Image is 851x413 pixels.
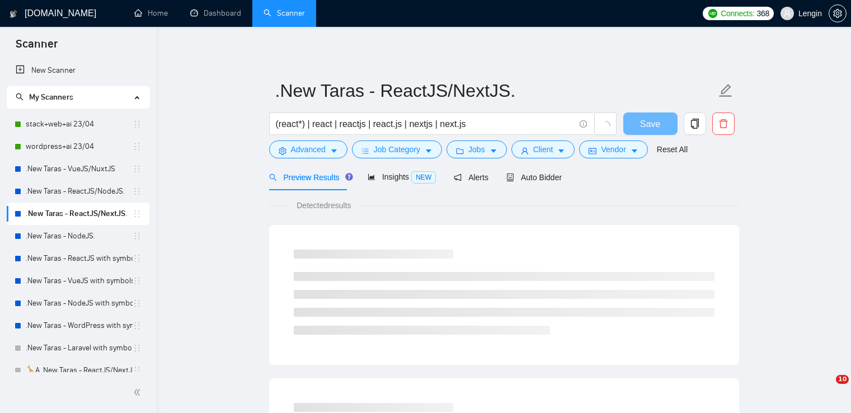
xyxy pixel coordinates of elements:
[411,171,436,184] span: NEW
[456,147,464,155] span: folder
[7,203,149,225] li: .New Taras - ReactJS/NextJS.
[133,344,142,353] span: holder
[26,158,133,180] a: .New Taras - VueJS/NuxtJS
[269,173,350,182] span: Preview Results
[490,147,497,155] span: caret-down
[684,112,706,135] button: copy
[26,225,133,247] a: .New Taras - NodeJS.
[7,315,149,337] li: .New Taras - WordPress with symbols
[26,292,133,315] a: .New Taras - NodeJS with symbols
[16,92,73,102] span: My Scanners
[29,92,73,102] span: My Scanners
[7,337,149,359] li: .New Taras - Laravel with symbols
[133,209,142,218] span: holder
[368,173,375,181] span: area-chart
[684,119,706,129] span: copy
[190,8,241,18] a: dashboardDashboard
[468,143,485,156] span: Jobs
[631,147,638,155] span: caret-down
[756,7,769,20] span: 368
[133,165,142,173] span: holder
[829,9,847,18] a: setting
[589,147,596,155] span: idcard
[133,299,142,308] span: holder
[712,112,735,135] button: delete
[10,5,17,23] img: logo
[26,180,133,203] a: .New Taras - ReactJS/NodeJS.
[374,143,420,156] span: Job Category
[133,120,142,129] span: holder
[557,147,565,155] span: caret-down
[718,83,733,98] span: edit
[829,4,847,22] button: setting
[7,359,149,382] li: 🦒A .New Taras - ReactJS/NextJS usual 23/04
[275,77,716,105] input: Scanner name...
[506,173,514,181] span: robot
[708,9,717,18] img: upwork-logo.png
[7,59,149,82] li: New Scanner
[289,199,359,212] span: Detected results
[269,173,277,181] span: search
[133,321,142,330] span: holder
[813,375,840,402] iframe: Intercom live chat
[7,158,149,180] li: .New Taras - VueJS/NuxtJS
[454,173,488,182] span: Alerts
[133,276,142,285] span: holder
[721,7,754,20] span: Connects:
[425,147,432,155] span: caret-down
[133,254,142,263] span: holder
[361,147,369,155] span: bars
[26,315,133,337] a: .New Taras - WordPress with symbols
[16,93,23,101] span: search
[368,172,436,181] span: Insights
[133,142,142,151] span: holder
[133,187,142,196] span: holder
[7,225,149,247] li: .New Taras - NodeJS.
[26,270,133,292] a: .New Taras - VueJS with symbols
[829,9,846,18] span: setting
[7,247,149,270] li: .New Taras - ReactJS with symbols
[623,112,678,135] button: Save
[26,359,133,382] a: 🦒A .New Taras - ReactJS/NextJS usual 23/04
[600,121,610,131] span: loading
[330,147,338,155] span: caret-down
[657,143,688,156] a: Reset All
[579,140,647,158] button: idcardVendorcaret-down
[533,143,553,156] span: Client
[7,135,149,158] li: wordpress+ai 23/04
[783,10,791,17] span: user
[276,117,575,131] input: Search Freelance Jobs...
[26,135,133,158] a: wordpress+ai 23/04
[26,247,133,270] a: .New Taras - ReactJS with symbols
[7,270,149,292] li: .New Taras - VueJS with symbols
[640,117,660,131] span: Save
[291,143,326,156] span: Advanced
[134,8,168,18] a: homeHome
[7,113,149,135] li: stack+web+ai 23/04
[7,180,149,203] li: .New Taras - ReactJS/NodeJS.
[26,113,133,135] a: stack+web+ai 23/04
[269,140,347,158] button: settingAdvancedcaret-down
[26,337,133,359] a: .New Taras - Laravel with symbols
[133,387,144,398] span: double-left
[506,173,562,182] span: Auto Bidder
[7,36,67,59] span: Scanner
[580,120,587,128] span: info-circle
[344,172,354,182] div: Tooltip anchor
[511,140,575,158] button: userClientcaret-down
[133,366,142,375] span: holder
[601,143,626,156] span: Vendor
[713,119,734,129] span: delete
[279,147,286,155] span: setting
[26,203,133,225] a: .New Taras - ReactJS/NextJS.
[16,59,140,82] a: New Scanner
[133,232,142,241] span: holder
[454,173,462,181] span: notification
[7,292,149,315] li: .New Taras - NodeJS with symbols
[521,147,529,155] span: user
[446,140,507,158] button: folderJobscaret-down
[352,140,442,158] button: barsJob Categorycaret-down
[264,8,305,18] a: searchScanner
[836,375,849,384] span: 10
